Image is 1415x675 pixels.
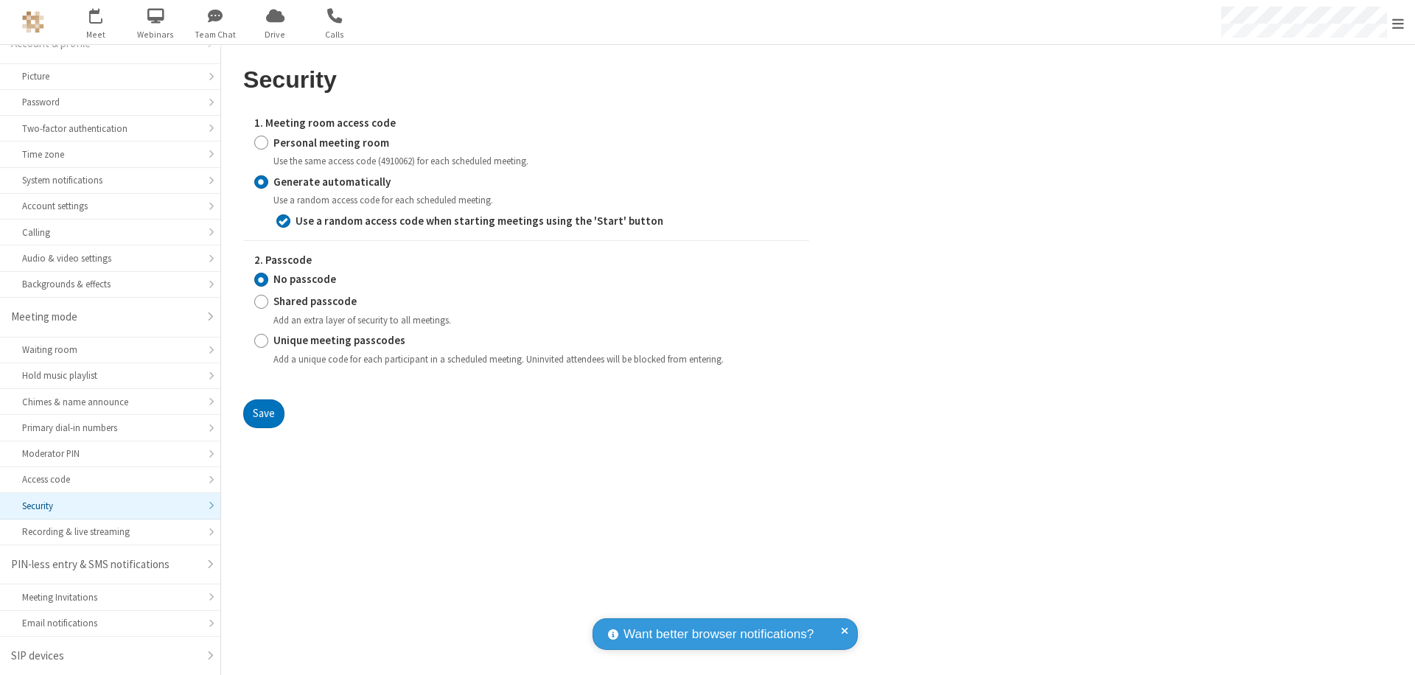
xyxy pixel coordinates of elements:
div: Add an extra layer of security to all meetings. [273,313,798,327]
label: 2. Passcode [254,252,798,269]
div: Account settings [22,199,198,213]
div: Hold music playlist [22,368,198,382]
div: Password [22,95,198,109]
div: Calling [22,225,198,239]
strong: Use a random access code when starting meetings using the 'Start' button [296,214,663,228]
button: Save [243,399,284,429]
strong: Shared passcode [273,294,357,308]
div: Audio & video settings [22,251,198,265]
span: Want better browser notifications? [623,625,814,644]
iframe: Chat [1378,637,1404,665]
strong: Unique meeting passcodes [273,333,405,347]
div: Add a unique code for each participant in a scheduled meeting. Uninvited attendees will be blocke... [273,352,798,366]
div: Use a random access code for each scheduled meeting. [273,193,798,207]
label: 1. Meeting room access code [254,115,798,132]
span: Calls [307,28,363,41]
div: Waiting room [22,343,198,357]
h2: Security [243,67,809,93]
div: Use the same access code (4910062) for each scheduled meeting. [273,154,798,168]
div: Meeting Invitations [22,590,198,604]
span: Team Chat [188,28,243,41]
div: Two-factor authentication [22,122,198,136]
div: System notifications [22,173,198,187]
div: Chimes & name announce [22,395,198,409]
span: Webinars [128,28,184,41]
div: Recording & live streaming [22,525,198,539]
span: Drive [248,28,303,41]
div: Email notifications [22,616,198,630]
div: Moderator PIN [22,447,198,461]
div: PIN-less entry & SMS notifications [11,556,198,573]
div: Security [22,499,198,513]
strong: Generate automatically [273,175,391,189]
strong: No passcode [273,272,336,286]
div: Access code [22,472,198,486]
img: QA Selenium DO NOT DELETE OR CHANGE [22,11,44,33]
div: Primary dial-in numbers [22,421,198,435]
div: Picture [22,69,198,83]
div: Meeting mode [11,309,198,326]
div: SIP devices [11,648,198,665]
strong: Personal meeting room [273,136,389,150]
span: Meet [69,28,124,41]
div: 1 [99,8,109,19]
div: Backgrounds & effects [22,277,198,291]
div: Time zone [22,147,198,161]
